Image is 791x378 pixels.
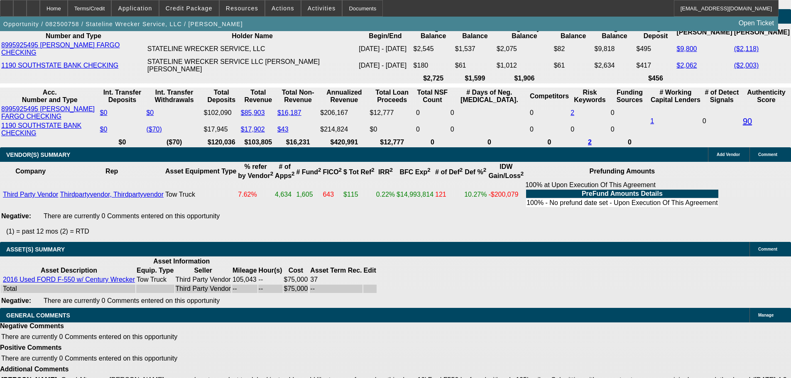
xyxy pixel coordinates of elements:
td: 0 [610,122,649,137]
th: End. Balance [455,24,495,40]
th: ($70) [146,138,202,146]
th: $456 [636,74,676,83]
a: Thirdpartyvendor, Thirdpartyvendor [60,191,164,198]
td: -- [258,285,283,293]
th: 0 [450,138,529,146]
td: 0 [702,105,742,137]
span: There are currently 0 Comments entered on this opportunity [1,355,177,362]
span: Manage [758,313,774,317]
button: Resources [220,0,264,16]
sup: 2 [427,167,430,173]
b: Rep [105,168,118,175]
td: STATELINE WRECKER SERVICE LLC [PERSON_NAME] [PERSON_NAME] [147,58,358,73]
td: [DATE] - [DATE] [358,41,412,57]
td: $12,777 [370,105,415,121]
th: $12,777 [370,138,415,146]
td: Tow Truck [136,276,174,284]
sup: 2 [483,167,486,173]
span: Opportunity / 082500758 / Stateline Wrecker Service, LLC / [PERSON_NAME] [3,21,243,27]
b: % refer by Vendor [238,163,273,179]
a: $0 [100,126,108,133]
td: 10.27% [464,181,487,208]
th: [PERSON_NAME] [676,24,732,40]
a: ($2,118) [734,45,759,52]
sup: 2 [371,167,374,173]
td: 121 [435,181,463,208]
span: Credit Package [166,5,213,12]
th: Risk Keywords [570,88,610,104]
td: $17,945 [203,122,240,137]
div: $206,167 [320,109,368,117]
th: Int. Transfer Deposits [100,88,145,104]
td: 0 [450,122,529,137]
th: Funding Sources [610,88,649,104]
b: Seller [194,267,212,274]
td: 0 [416,105,449,121]
a: 8995925495 [PERSON_NAME] FARGO CHECKING [1,41,120,56]
td: 105,043 [232,276,257,284]
td: -$200,079 [488,181,524,208]
th: Total Non-Revenue [277,88,319,104]
th: Asset Term Recommendation [310,266,362,275]
a: $0 [100,109,108,116]
a: 2016 Used FORD F-550 w/ Century Wrecker [3,276,135,283]
th: Int. Transfer Withdrawals [146,88,202,104]
button: Credit Package [159,0,219,16]
td: 7.62% [238,181,274,208]
td: 0 [416,122,449,137]
a: $43 [277,126,289,133]
td: STATELINE WRECKER SERVICE, LLC [147,41,358,57]
span: Add Vendor [717,152,740,157]
th: 0 [610,138,649,146]
td: $102,090 [203,105,240,121]
th: Equip. Type [136,266,174,275]
td: 0.22% [376,181,395,208]
span: GENERAL COMMENTS [6,312,70,319]
th: # Days of Neg. [MEDICAL_DATA]. [450,88,529,104]
td: -- [258,276,283,284]
a: 1190 SOUTHSTATE BANK CHECKING [1,62,118,69]
th: 0 [416,138,449,146]
b: BFC Exp [400,168,431,176]
td: $495 [636,41,676,57]
th: $16,231 [277,138,319,146]
th: $120,036 [203,138,240,146]
div: 100% at Upon Execution Of This Agreement [525,181,719,208]
b: $ Tot Ref [343,168,375,176]
button: Activities [301,0,342,16]
td: 0 [570,122,610,137]
td: 0 [529,105,569,121]
a: $85,903 [241,109,265,116]
th: $420,991 [320,138,368,146]
td: [DATE] - [DATE] [358,58,412,73]
sup: 2 [270,171,273,177]
a: 90 [743,117,752,126]
sup: 2 [339,167,342,173]
th: Total Loan Proceeds [370,88,415,104]
th: Total Deposits [203,88,240,104]
span: Comment [758,152,777,157]
b: IDW Gain/Loss [488,163,524,179]
td: Third Party Vendor [175,285,231,293]
b: FICO [323,168,342,176]
b: Cost [289,267,304,274]
th: $2,725 [413,74,454,83]
p: (1) = past 12 mos (2) = RTD [6,228,791,235]
a: ($70) [146,126,162,133]
b: Prefunding Amounts [590,168,655,175]
span: ASSET(S) SUMMARY [6,246,65,253]
a: Open Ticket [735,16,777,30]
b: # Fund [296,168,321,176]
td: $2,634 [594,58,635,73]
a: 1 [650,117,654,124]
th: $1,906 [496,74,553,83]
div: $214,824 [320,126,368,133]
td: 37 [310,276,362,284]
th: Annualized Revenue [320,88,368,104]
td: $180 [413,58,454,73]
b: IRR [378,168,393,176]
a: 2 [588,139,592,146]
td: 4,634 [274,181,295,208]
th: Competitors [529,88,569,104]
b: Def % [465,168,486,176]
